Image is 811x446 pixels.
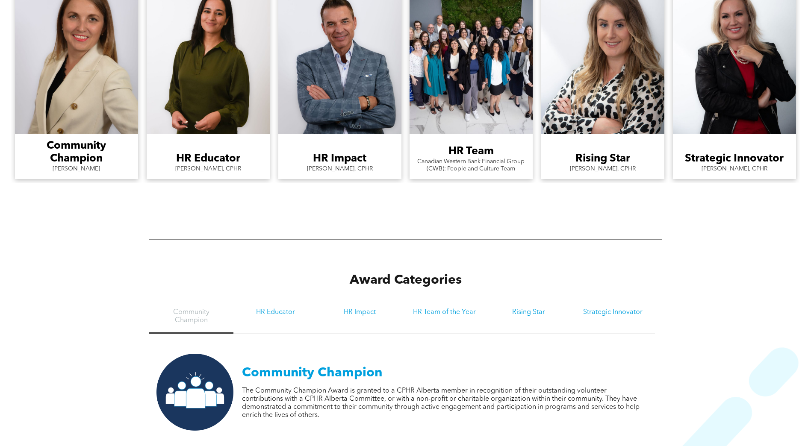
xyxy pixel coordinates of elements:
p: [PERSON_NAME], CPHR [307,165,373,173]
h3: HR Educator [176,153,240,165]
h3: HR Educator [241,308,310,317]
h3: HR Impact [313,153,366,165]
span: Award Categories [350,274,462,287]
h3: Community Champion [19,140,134,165]
h3: HR Team [448,145,494,158]
p: [PERSON_NAME], CPHR [175,165,241,173]
h3: Community Champion [157,308,226,325]
p: [PERSON_NAME], CPHR [702,165,767,173]
p: Community Champion [242,365,648,381]
p: [PERSON_NAME] [53,165,100,173]
h3: Rising Star [494,308,563,317]
h3: Strategic Innovator [685,153,784,165]
p: Canadian Western Bank Financial Group (CWB): People and Culture Team [414,158,528,173]
p: [PERSON_NAME], CPHR [570,165,636,173]
h3: HR Impact [325,308,394,317]
h3: Rising Star [575,153,630,165]
h3: HR Team of the Year [410,308,478,317]
h3: Strategic Innovator [578,308,647,317]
